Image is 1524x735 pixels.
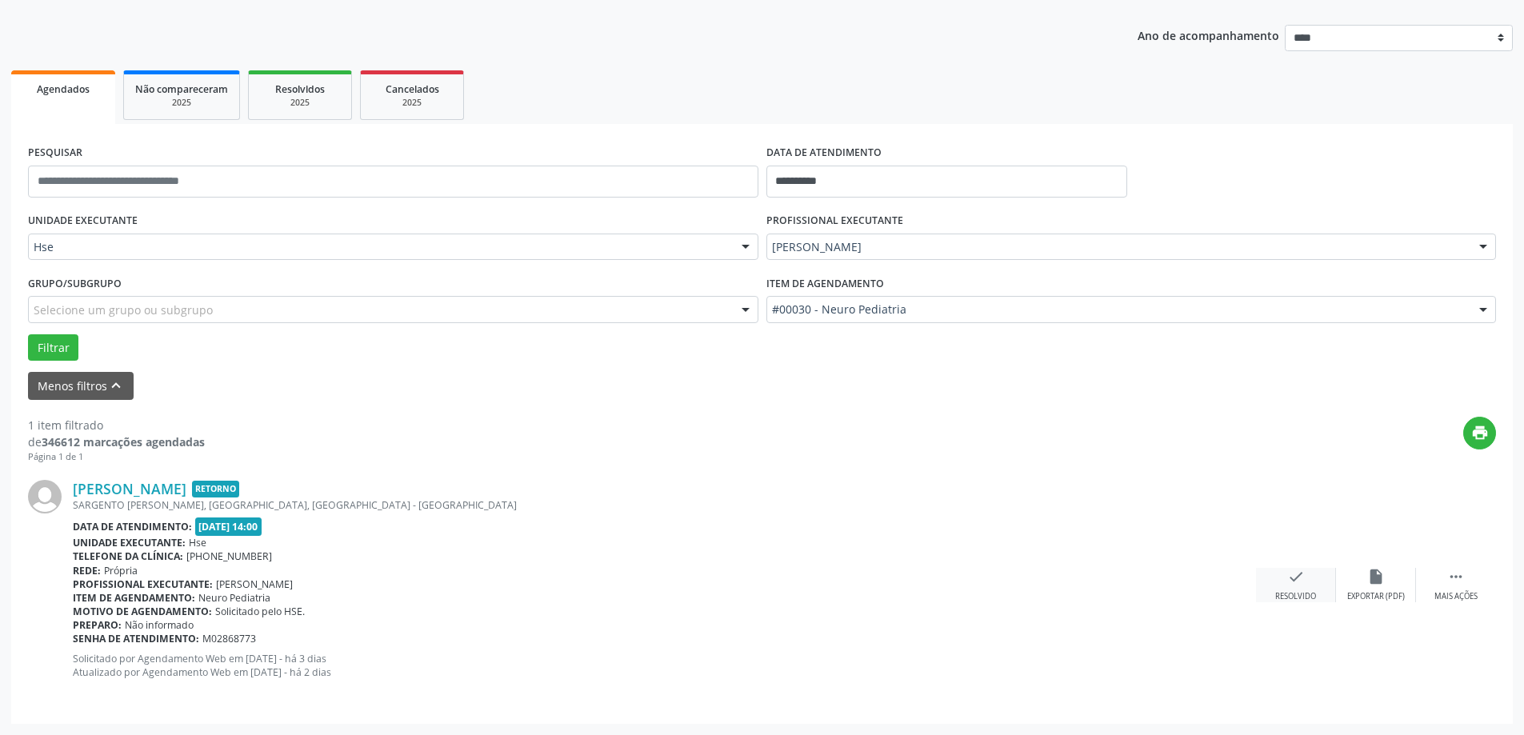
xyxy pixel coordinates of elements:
[73,577,213,591] b: Profissional executante:
[28,209,138,234] label: UNIDADE EXECUTANTE
[1434,591,1478,602] div: Mais ações
[125,618,194,632] span: Não informado
[34,302,213,318] span: Selecione um grupo ou subgrupo
[772,239,1464,255] span: [PERSON_NAME]
[372,97,452,109] div: 2025
[275,82,325,96] span: Resolvidos
[73,632,199,645] b: Senha de atendimento:
[1367,568,1385,585] i: insert_drive_file
[73,591,195,605] b: Item de agendamento:
[28,480,62,513] img: img
[28,433,205,450] div: de
[198,591,270,605] span: Neuro Pediatria
[73,618,122,632] b: Preparo:
[37,82,90,96] span: Agendados
[195,517,262,536] span: [DATE] 14:00
[28,271,122,296] label: Grupo/Subgrupo
[260,97,340,109] div: 2025
[107,377,125,394] i: keyboard_arrow_up
[28,372,134,400] button: Menos filtroskeyboard_arrow_up
[135,82,228,96] span: Não compareceram
[73,605,212,618] b: Motivo de agendamento:
[766,141,882,166] label: DATA DE ATENDIMENTO
[28,417,205,433] div: 1 item filtrado
[73,498,1256,512] div: SARGENTO [PERSON_NAME], [GEOGRAPHIC_DATA], [GEOGRAPHIC_DATA] - [GEOGRAPHIC_DATA]
[772,302,1464,318] span: #00030 - Neuro Pediatria
[1347,591,1405,602] div: Exportar (PDF)
[189,536,206,549] span: Hse
[73,480,186,497] a: [PERSON_NAME]
[1471,424,1489,441] i: print
[73,652,1256,679] p: Solicitado por Agendamento Web em [DATE] - há 3 dias Atualizado por Agendamento Web em [DATE] - h...
[216,577,293,591] span: [PERSON_NAME]
[34,239,726,255] span: Hse
[42,434,205,449] strong: 346612 marcações agendadas
[28,334,78,362] button: Filtrar
[1138,25,1279,45] p: Ano de acompanhamento
[186,549,272,563] span: [PHONE_NUMBER]
[73,520,192,533] b: Data de atendimento:
[1447,568,1465,585] i: 
[135,97,228,109] div: 2025
[192,481,239,497] span: Retorno
[73,564,101,577] b: Rede:
[1463,417,1496,449] button: print
[28,450,205,464] div: Página 1 de 1
[766,271,884,296] label: Item de agendamento
[1287,568,1305,585] i: check
[73,536,186,549] b: Unidade executante:
[202,632,256,645] span: M02868773
[386,82,439,96] span: Cancelados
[766,209,903,234] label: PROFISSIONAL EXECUTANTE
[215,605,305,618] span: Solicitado pelo HSE.
[73,549,183,563] b: Telefone da clínica:
[104,564,138,577] span: Própria
[28,141,82,166] label: PESQUISAR
[1275,591,1316,602] div: Resolvido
